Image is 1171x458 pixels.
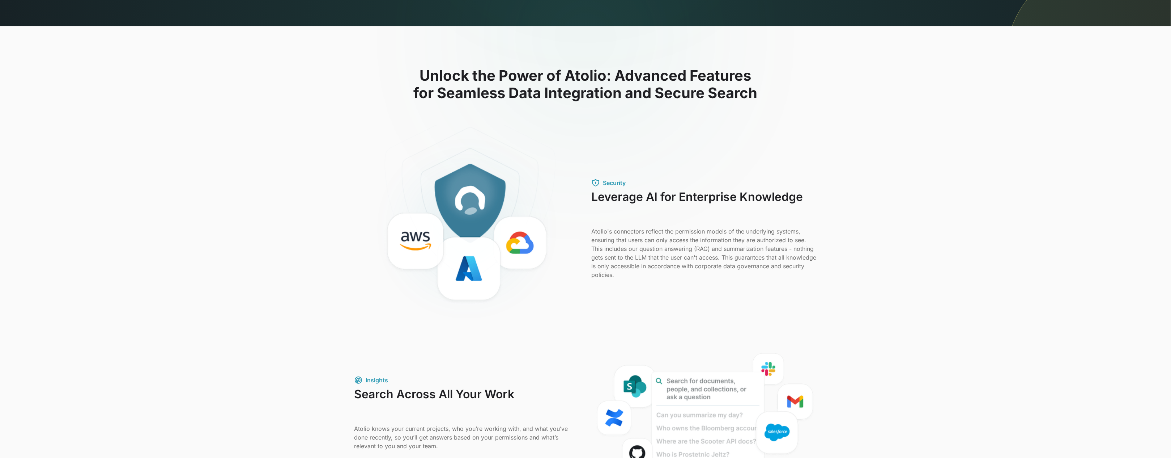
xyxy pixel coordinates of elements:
[603,178,626,187] div: Security
[354,125,580,333] img: image
[354,67,817,102] h2: Unlock the Power of Atolio: Advanced Features for Seamless Data Integration and Secure Search
[591,190,817,218] h3: Leverage AI for Enterprise Knowledge
[591,227,817,279] p: Atolio's connectors reflect the permission models of the underlying systems, ensuring that users ...
[354,387,580,416] h3: Search Across All Your Work
[1135,423,1171,458] iframe: Chat Widget
[366,376,388,385] div: Insights
[354,424,580,450] p: Atolio knows your current projects, who you’re working with, and what you’ve done recently, so yo...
